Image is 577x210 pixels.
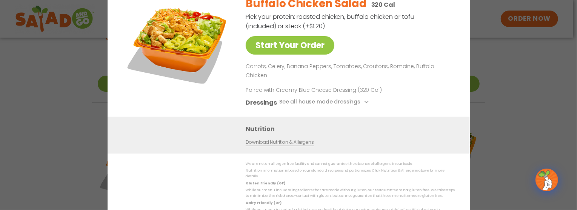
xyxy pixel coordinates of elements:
[246,62,452,80] p: Carrots, Celery, Banana Peppers, Tomatoes, Croutons, Romaine, Buffalo Chicken
[246,36,334,55] a: Start Your Order
[279,98,371,107] button: See all house made dressings
[246,86,385,94] p: Paired with Creamy Blue Cheese Dressing (320 Cal)
[246,12,415,31] p: Pick your protein: roasted chicken, buffalo chicken or tofu (included) or steak (+$1.20)
[246,139,314,146] a: Download Nutrition & Allergens
[246,168,455,180] p: Nutrition information is based on our standard recipes and portion sizes. Click Nutrition & Aller...
[246,98,277,107] h3: Dressings
[246,124,459,134] h3: Nutrition
[246,161,455,167] p: We are not an allergen free facility and cannot guarantee the absence of allergens in our foods.
[246,201,281,205] strong: Dairy Friendly (DF)
[246,181,285,186] strong: Gluten Friendly (GF)
[246,187,455,199] p: While our menu includes ingredients that are made without gluten, our restaurants are not gluten ...
[536,169,557,190] img: wpChatIcon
